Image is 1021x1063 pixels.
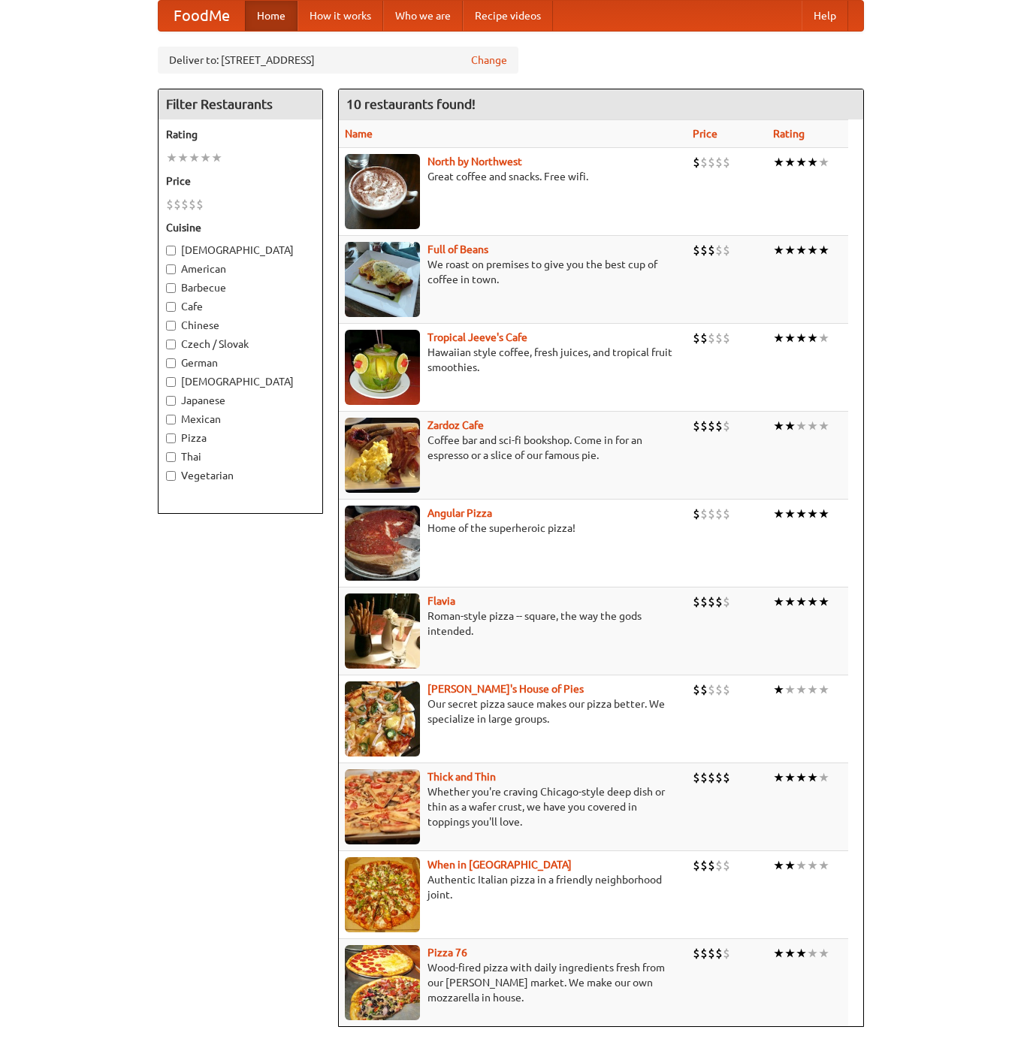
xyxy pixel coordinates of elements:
li: ★ [818,154,829,171]
li: ★ [796,154,807,171]
li: ★ [773,681,784,698]
p: Hawaiian style coffee, fresh juices, and tropical fruit smoothies. [345,345,681,375]
b: Flavia [427,595,455,607]
li: $ [700,945,708,962]
img: north.jpg [345,154,420,229]
label: German [166,355,315,370]
label: Japanese [166,393,315,408]
li: $ [723,154,730,171]
li: ★ [818,857,829,874]
li: $ [196,196,204,213]
li: ★ [807,681,818,698]
li: $ [715,506,723,522]
a: [PERSON_NAME]'s House of Pies [427,683,584,695]
li: ★ [211,149,222,166]
li: $ [723,945,730,962]
li: ★ [166,149,177,166]
input: Pizza [166,433,176,443]
div: Deliver to: [STREET_ADDRESS] [158,47,518,74]
li: $ [693,418,700,434]
a: When in [GEOGRAPHIC_DATA] [427,859,572,871]
li: $ [723,593,730,610]
li: ★ [807,154,818,171]
li: $ [708,945,715,962]
li: ★ [796,945,807,962]
h5: Price [166,174,315,189]
input: [DEMOGRAPHIC_DATA] [166,377,176,387]
li: ★ [818,945,829,962]
li: ★ [200,149,211,166]
li: $ [723,330,730,346]
li: $ [715,242,723,258]
p: Home of the superheroic pizza! [345,521,681,536]
img: thick.jpg [345,769,420,844]
li: $ [723,857,730,874]
li: $ [708,857,715,874]
li: ★ [796,418,807,434]
li: $ [700,242,708,258]
b: Tropical Jeeve's Cafe [427,331,527,343]
li: ★ [773,945,784,962]
label: Chinese [166,318,315,333]
li: ★ [189,149,200,166]
h5: Rating [166,127,315,142]
li: $ [715,769,723,786]
li: $ [708,593,715,610]
li: $ [715,418,723,434]
li: $ [693,330,700,346]
li: ★ [807,857,818,874]
label: Czech / Slovak [166,337,315,352]
li: $ [715,945,723,962]
b: Angular Pizza [427,507,492,519]
p: We roast on premises to give you the best cup of coffee in town. [345,257,681,287]
li: ★ [796,681,807,698]
li: $ [166,196,174,213]
label: Barbecue [166,280,315,295]
a: Thick and Thin [427,771,496,783]
li: ★ [773,330,784,346]
li: $ [715,857,723,874]
li: $ [715,154,723,171]
a: Price [693,128,717,140]
img: angular.jpg [345,506,420,581]
li: ★ [807,593,818,610]
label: Mexican [166,412,315,427]
li: $ [723,769,730,786]
li: ★ [784,506,796,522]
a: Zardoz Cafe [427,419,484,431]
input: Japanese [166,396,176,406]
li: ★ [818,593,829,610]
li: $ [189,196,196,213]
li: $ [700,857,708,874]
input: Vegetarian [166,471,176,481]
li: ★ [807,418,818,434]
li: ★ [807,769,818,786]
p: Roman-style pizza -- square, the way the gods intended. [345,609,681,639]
li: ★ [784,593,796,610]
input: Cafe [166,302,176,312]
a: North by Northwest [427,156,522,168]
li: ★ [818,330,829,346]
li: $ [693,769,700,786]
li: ★ [818,506,829,522]
li: $ [700,506,708,522]
label: Thai [166,449,315,464]
h5: Cuisine [166,220,315,235]
a: Help [802,1,848,31]
li: ★ [773,418,784,434]
a: Recipe videos [463,1,553,31]
a: Who we are [383,1,463,31]
li: ★ [796,593,807,610]
img: luigis.jpg [345,681,420,756]
label: Vegetarian [166,468,315,483]
li: ★ [773,242,784,258]
b: Full of Beans [427,243,488,255]
li: ★ [796,330,807,346]
a: FoodMe [159,1,245,31]
a: Change [471,53,507,68]
img: pizza76.jpg [345,945,420,1020]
